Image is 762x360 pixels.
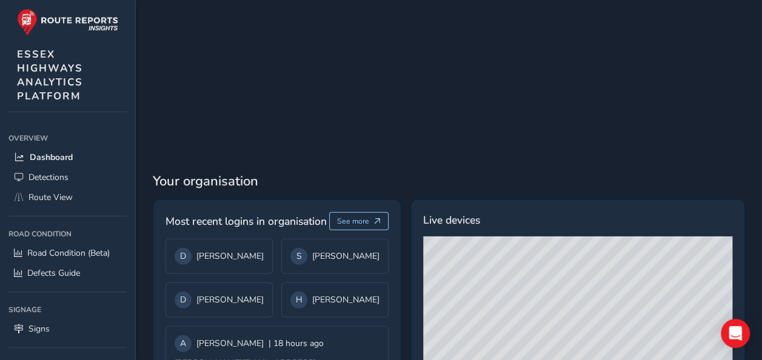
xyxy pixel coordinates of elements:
[28,323,50,335] span: Signs
[165,213,327,229] span: Most recent logins in organisation
[27,267,80,279] span: Defects Guide
[423,212,480,228] span: Live devices
[30,152,73,163] span: Dashboard
[180,338,186,349] span: A
[180,294,186,305] span: D
[28,192,73,203] span: Route View
[8,187,127,207] a: Route View
[153,172,745,190] span: Your organisation
[175,292,264,308] div: [PERSON_NAME]
[8,167,127,187] a: Detections
[296,294,302,305] span: H
[175,248,264,265] div: [PERSON_NAME]
[8,225,127,243] div: Road Condition
[8,147,127,167] a: Dashboard
[17,8,118,36] img: rr logo
[8,263,127,283] a: Defects Guide
[8,301,127,319] div: Signage
[290,292,379,308] div: [PERSON_NAME]
[28,172,69,183] span: Detections
[329,212,389,230] button: See more
[8,243,127,263] a: Road Condition (Beta)
[27,247,110,259] span: Road Condition (Beta)
[8,129,127,147] div: Overview
[721,319,750,348] div: Open Intercom Messenger
[269,338,324,349] span: | 18 hours ago
[17,47,83,103] span: ESSEX HIGHWAYS ANALYTICS PLATFORM
[175,335,324,352] div: [PERSON_NAME]
[180,250,186,262] span: D
[337,216,369,226] span: See more
[8,319,127,339] a: Signs
[290,248,379,265] div: [PERSON_NAME]
[296,250,302,262] span: S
